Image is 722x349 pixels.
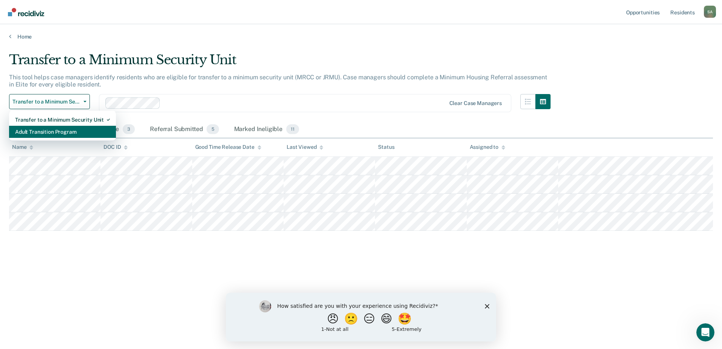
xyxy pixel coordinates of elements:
[207,124,219,134] span: 5
[148,121,220,138] div: Referral Submitted5
[286,124,299,134] span: 11
[449,100,502,107] div: Clear case managers
[15,114,110,126] div: Transfer to a Minimum Security Unit
[195,144,261,150] div: Good Time Release Date
[12,144,33,150] div: Name
[704,6,716,18] button: Profile dropdown button
[233,121,301,138] div: Marked Ineligible11
[8,8,44,16] img: Recidiviz
[9,74,547,88] p: This tool helps case managers identify residents who are eligible for transfer to a minimum secur...
[378,144,394,150] div: Status
[103,144,128,150] div: DOC ID
[9,52,551,74] div: Transfer to a Minimum Security Unit
[12,99,80,105] span: Transfer to a Minimum Security Unit
[226,293,496,341] iframe: Survey by Kim from Recidiviz
[704,6,716,18] div: S A
[9,33,713,40] a: Home
[15,126,110,138] div: Adult Transition Program
[287,144,323,150] div: Last Viewed
[470,144,505,150] div: Assigned to
[696,323,714,341] iframe: Intercom live chat
[123,124,135,134] span: 3
[9,94,90,109] button: Transfer to a Minimum Security Unit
